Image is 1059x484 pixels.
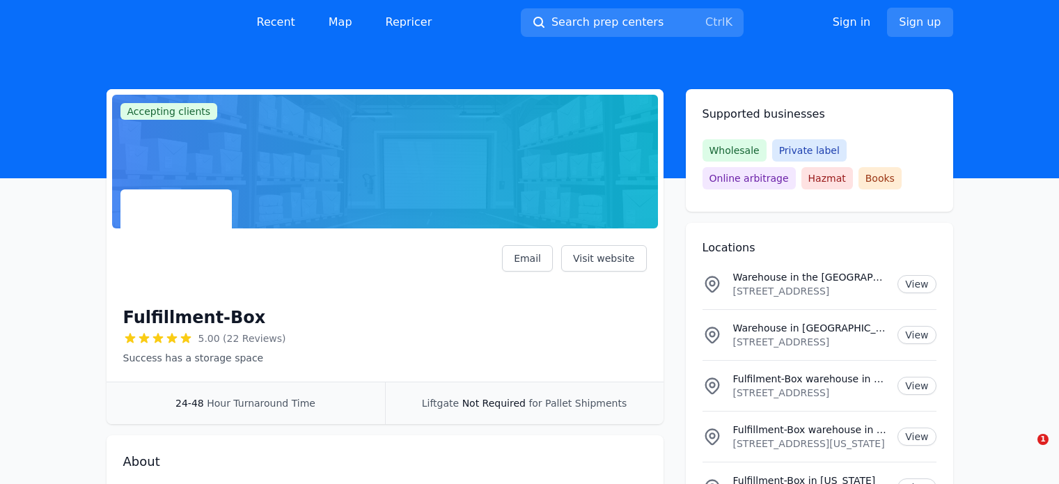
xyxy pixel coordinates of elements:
a: Sign in [833,14,871,31]
button: Search prep centersCtrlK [521,8,744,37]
a: View [897,326,936,344]
kbd: K [725,15,732,29]
p: Warehouse in the [GEOGRAPHIC_DATA] [733,270,887,284]
img: PrepCenter [107,13,218,32]
kbd: Ctrl [705,15,725,29]
a: View [897,377,936,395]
span: Accepting clients [120,103,218,120]
span: Not Required [462,398,526,409]
span: Hazmat [801,167,853,189]
a: Map [317,8,363,36]
p: [STREET_ADDRESS] [733,335,887,349]
p: Success has a storage space [123,351,286,365]
p: Fulfillment-Box warehouse in [US_STATE] / [US_STATE] [733,423,887,437]
p: [STREET_ADDRESS][US_STATE] [733,437,887,451]
span: Liftgate [422,398,459,409]
iframe: Intercom live chat [1009,434,1042,467]
h2: About [123,452,647,471]
a: Sign up [887,8,952,37]
a: View [897,275,936,293]
span: Online arbitrage [703,167,796,189]
span: 1 [1037,434,1049,445]
img: Fulfillment-Box [123,192,229,298]
span: Search prep centers [551,14,664,31]
span: Hour Turnaround Time [207,398,315,409]
span: Books [858,167,902,189]
a: Repricer [375,8,444,36]
a: Recent [246,8,306,36]
p: Warehouse in [GEOGRAPHIC_DATA] [733,321,887,335]
span: Private label [772,139,847,162]
a: Visit website [561,245,647,272]
span: Wholesale [703,139,767,162]
h1: Fulfillment-Box [123,306,266,329]
span: 24-48 [175,398,204,409]
span: for Pallet Shipments [528,398,627,409]
a: View [897,428,936,446]
span: 5.00 (22 Reviews) [198,331,286,345]
p: Fulfilment-Box warehouse in [GEOGRAPHIC_DATA] [733,372,887,386]
h2: Supported businesses [703,106,936,123]
h2: Locations [703,240,936,256]
p: [STREET_ADDRESS] [733,284,887,298]
p: [STREET_ADDRESS] [733,386,887,400]
a: Email [502,245,553,272]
